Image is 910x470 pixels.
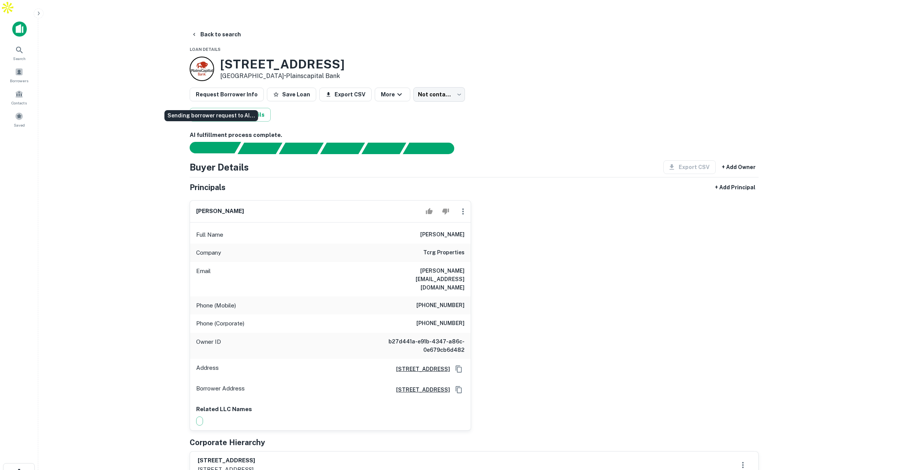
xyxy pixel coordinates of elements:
div: Sending borrower request to AI... [164,110,258,121]
button: Accept [422,204,436,219]
button: Request Borrower Info [190,88,264,101]
p: Address [196,363,219,375]
span: Contacts [11,100,27,106]
a: Plainscapital Bank [286,72,340,80]
div: Sending borrower request to AI... [180,142,238,153]
h3: [STREET_ADDRESS] [220,57,344,72]
h6: [PERSON_NAME][EMAIL_ADDRESS][DOMAIN_NAME] [373,267,465,292]
h6: AI fulfillment process complete. [190,131,759,140]
p: [GEOGRAPHIC_DATA] • [220,72,344,81]
p: Email [196,267,211,292]
div: Documents found, AI parsing details... [279,143,323,154]
p: Company [196,248,221,257]
p: Phone (Corporate) [196,319,244,328]
p: Full Name [196,230,223,239]
span: Loan Details [190,47,221,52]
div: Not contacted [413,87,465,102]
button: Reject [439,204,452,219]
div: AI fulfillment process complete. [403,143,463,154]
img: capitalize-icon.png [12,21,27,37]
h6: [PERSON_NAME] [420,230,465,239]
p: Phone (Mobile) [196,301,236,310]
span: Search [13,55,26,62]
p: Borrower Address [196,384,245,395]
h6: [STREET_ADDRESS] [198,456,255,465]
div: Your request is received and processing... [237,143,282,154]
button: Export CSV [319,88,372,101]
h5: Corporate Hierarchy [190,437,265,448]
a: [STREET_ADDRESS] [390,385,450,394]
button: Save Loan [267,88,316,101]
a: Borrowers [2,65,36,85]
button: Copy Address [453,384,465,395]
div: Principals found, still searching for contact information. This may take time... [361,143,406,154]
h6: b27d441a-e91b-4347-a86c-0e679cb6d482 [373,337,465,354]
h5: Principals [190,182,226,193]
span: Borrowers [10,78,28,84]
h6: tcrg properties [423,248,465,257]
div: Principals found, AI now looking for contact information... [320,143,365,154]
a: Contacts [2,87,36,107]
button: Copy Address [453,363,465,375]
p: Owner ID [196,337,221,354]
button: More [375,88,410,101]
button: View Property Details [190,108,271,122]
button: Back to search [188,28,244,41]
iframe: Chat Widget [872,409,910,446]
button: + Add Owner [719,160,759,174]
button: + Add Principal [712,181,759,194]
h4: Buyer Details [190,160,249,174]
h6: [PHONE_NUMBER] [416,301,465,310]
a: [STREET_ADDRESS] [390,365,450,373]
a: Search [2,42,36,63]
p: Related LLC Names [196,405,465,414]
h6: [PHONE_NUMBER] [416,319,465,328]
span: Saved [14,122,25,128]
h6: [PERSON_NAME] [196,207,244,216]
a: Saved [2,109,36,130]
